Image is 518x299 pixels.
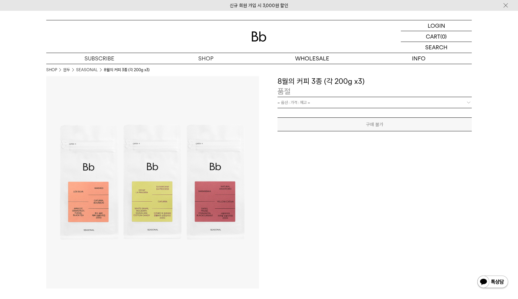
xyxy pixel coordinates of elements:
[259,53,365,64] p: WHOLESALE
[277,97,310,108] span: = 옵션 : 가격 : 재고 =
[104,67,150,73] li: 8월의 커피 3종 (각 200g x3)
[153,53,259,64] a: SHOP
[477,275,509,290] img: 카카오톡 채널 1:1 채팅 버튼
[401,20,472,31] a: LOGIN
[46,67,57,73] a: SHOP
[440,31,447,42] p: (0)
[76,67,98,73] a: SEASONAL
[426,31,440,42] p: CART
[46,76,259,289] img: 8월의 커피 3종 (각 200g x3)
[428,20,445,31] p: LOGIN
[277,76,472,87] h3: 8월의 커피 3종 (각 200g x3)
[425,42,447,53] p: SEARCH
[401,31,472,42] a: CART (0)
[230,3,288,8] a: 신규 회원 가입 시 3,000원 할인
[252,31,266,42] img: 로고
[277,117,472,131] button: 구매 불가
[277,86,290,97] p: 품절
[63,67,70,73] a: 원두
[46,53,153,64] a: SUBSCRIBE
[365,53,472,64] p: INFO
